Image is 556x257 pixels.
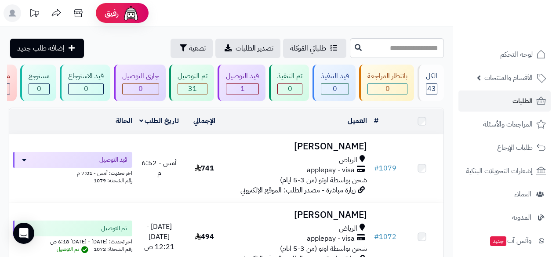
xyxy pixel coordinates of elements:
div: اخر تحديث: أمس - 7:01 م [13,168,132,177]
span: 31 [188,83,197,94]
span: رقم الشحنة: 1072 [94,245,132,253]
div: 0 [29,84,49,94]
a: تم التوصيل 31 [167,65,216,101]
span: applepay - visa [307,165,355,175]
img: logo-2.png [496,25,548,43]
a: الطلبات [458,90,551,112]
div: الكل [426,71,437,81]
div: 1 [226,84,258,94]
span: طلباتي المُوكلة [290,43,326,54]
span: رفيق [105,8,119,18]
a: طلبات الإرجاع [458,137,551,158]
span: الأقسام والمنتجات [484,72,533,84]
div: قيد الاسترجاع [68,71,104,81]
a: #1072 [374,232,396,242]
a: الإجمالي [193,116,215,126]
span: [DATE] - [DATE] 12:21 ص [144,221,174,252]
div: مسترجع [29,71,50,81]
span: 43 [427,83,436,94]
div: 0 [278,84,302,94]
a: تصدير الطلبات [215,39,280,58]
span: إضافة طلب جديد [17,43,65,54]
div: اخر تحديث: [DATE] - [DATE] 6:18 ص [13,236,132,246]
span: الرياض [339,224,357,234]
span: 0 [333,83,337,94]
a: العملاء [458,184,551,205]
span: شحن بواسطة اوتو (من 3-5 ايام) [280,243,367,254]
div: 31 [178,84,207,94]
span: # [374,232,379,242]
span: المدونة [512,211,531,224]
div: قيد التوصيل [226,71,259,81]
button: تصفية [171,39,213,58]
span: 0 [138,83,143,94]
div: قيد التنفيذ [321,71,349,81]
div: تم التنفيذ [277,71,302,81]
span: لوحة التحكم [500,48,533,61]
a: المدونة [458,207,551,228]
span: applepay - visa [307,234,355,244]
a: #1079 [374,163,396,174]
a: قيد التوصيل 1 [216,65,267,101]
div: 0 [69,84,103,94]
h3: [PERSON_NAME] [229,210,367,220]
div: 0 [123,84,159,94]
img: ai-face.png [122,4,140,22]
span: 741 [195,163,214,174]
a: الحالة [116,116,132,126]
span: قيد التوصيل [99,156,127,164]
div: بانتظار المراجعة [367,71,407,81]
a: إشعارات التحويلات البنكية [458,160,551,181]
span: تم التوصيل [101,224,127,233]
span: 494 [195,232,214,242]
span: العملاء [514,188,531,200]
div: تم التوصيل [178,71,207,81]
a: جاري التوصيل 0 [112,65,167,101]
a: تحديثات المنصة [23,4,45,24]
span: شحن بواسطة اوتو (من 3-5 ايام) [280,175,367,185]
a: طلباتي المُوكلة [283,39,346,58]
span: 0 [288,83,292,94]
span: أمس - 6:52 م [142,158,177,178]
div: Open Intercom Messenger [13,223,34,244]
a: تم التنفيذ 0 [267,65,311,101]
a: إضافة طلب جديد [10,39,84,58]
span: 0 [37,83,41,94]
a: قيد التنفيذ 0 [311,65,357,101]
a: لوحة التحكم [458,44,551,65]
span: # [374,163,379,174]
span: تصدير الطلبات [236,43,273,54]
a: الكل43 [416,65,446,101]
div: 0 [321,84,349,94]
span: زيارة مباشرة - مصدر الطلب: الموقع الإلكتروني [240,185,356,195]
span: رقم الشحنة: 1079 [94,177,132,185]
a: العميل [348,116,367,126]
span: طلبات الإرجاع [497,141,533,154]
span: جديد [490,236,506,246]
a: قيد الاسترجاع 0 [58,65,112,101]
span: الرياض [339,155,357,165]
a: وآتس آبجديد [458,230,551,251]
a: # [374,116,378,126]
span: تصفية [189,43,206,54]
h3: [PERSON_NAME] [229,141,367,152]
div: جاري التوصيل [122,71,159,81]
span: 1 [240,83,245,94]
span: إشعارات التحويلات البنكية [466,165,533,177]
a: تاريخ الطلب [139,116,179,126]
div: 0 [368,84,407,94]
a: مسترجع 0 [18,65,58,101]
span: تم التوصيل [57,245,91,253]
span: المراجعات والأسئلة [483,118,533,130]
span: 0 [84,83,88,94]
span: الطلبات [512,95,533,107]
span: وآتس آب [489,235,531,247]
span: 0 [385,83,390,94]
a: المراجعات والأسئلة [458,114,551,135]
a: بانتظار المراجعة 0 [357,65,416,101]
